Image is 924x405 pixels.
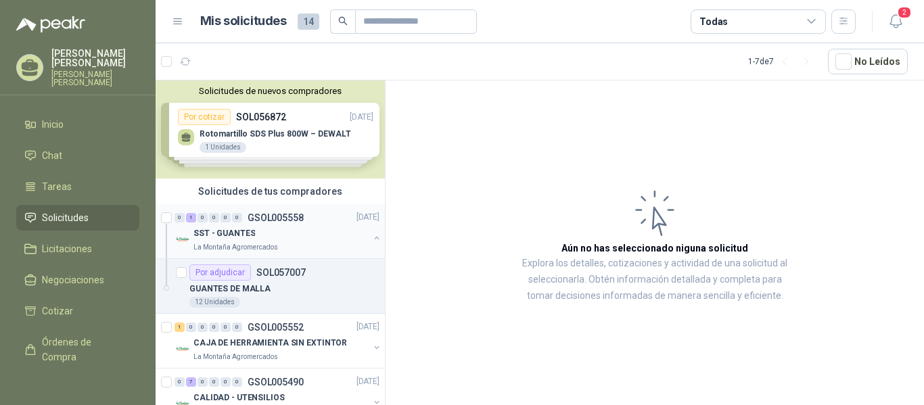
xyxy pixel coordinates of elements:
p: [DATE] [356,376,379,389]
div: 0 [209,323,219,332]
button: Solicitudes de nuevos compradores [161,86,379,96]
a: Inicio [16,112,139,137]
span: 2 [897,6,912,19]
div: 12 Unidades [189,297,240,308]
div: 0 [232,323,242,332]
div: Todas [699,14,728,29]
span: 14 [298,14,319,30]
span: Solicitudes [42,210,89,225]
div: 0 [175,377,185,387]
a: Chat [16,143,139,168]
div: 0 [198,377,208,387]
p: GUANTES DE MALLA [189,283,271,295]
div: 1 [186,213,196,222]
span: search [338,16,348,26]
span: Negociaciones [42,272,104,287]
a: Órdenes de Compra [16,329,139,370]
a: Negociaciones [16,267,139,293]
div: 0 [175,213,185,222]
p: CALIDAD - UTENSILIOS [193,392,285,405]
div: 0 [198,323,208,332]
p: [PERSON_NAME] [PERSON_NAME] [51,70,139,87]
div: 0 [221,213,231,222]
span: Chat [42,148,62,163]
p: SST - GUANTES [193,228,255,241]
p: SOL057007 [256,268,306,277]
p: CAJA DE HERRAMIENTA SIN EXTINTOR [193,337,347,350]
div: 0 [209,213,219,222]
a: Tareas [16,174,139,199]
div: 0 [221,323,231,332]
p: La Montaña Agromercados [193,242,278,253]
p: Explora los detalles, cotizaciones y actividad de una solicitud al seleccionarla. Obtén informaci... [521,256,789,304]
div: 0 [232,213,242,222]
div: 0 [198,213,208,222]
div: 7 [186,377,196,387]
div: 0 [232,377,242,387]
p: GSOL005558 [248,213,304,222]
div: 1 - 7 de 7 [748,51,817,72]
p: [DATE] [356,321,379,334]
div: Solicitudes de tus compradores [156,178,385,204]
img: Company Logo [175,341,191,357]
div: 1 [175,323,185,332]
a: 1 0 0 0 0 0 GSOL005552[DATE] Company LogoCAJA DE HERRAMIENTA SIN EXTINTORLa Montaña Agromercados [175,319,382,362]
div: Solicitudes de nuevos compradoresPor cotizarSOL056872[DATE] Rotomartillo SDS Plus 800W – DEWALT1 ... [156,80,385,178]
img: Logo peakr [16,16,85,32]
span: Inicio [42,117,64,132]
p: [PERSON_NAME] [PERSON_NAME] [51,49,139,68]
span: Cotizar [42,304,73,318]
span: Licitaciones [42,241,92,256]
div: 0 [221,377,231,387]
span: Órdenes de Compra [42,335,126,364]
a: Cotizar [16,298,139,324]
a: Solicitudes [16,205,139,231]
span: Tareas [42,179,72,194]
div: 0 [209,377,219,387]
p: [DATE] [356,212,379,224]
p: La Montaña Agromercados [193,352,278,362]
div: Por adjudicar [189,264,251,281]
p: GSOL005490 [248,377,304,387]
a: Licitaciones [16,236,139,262]
img: Company Logo [175,231,191,247]
h3: Aún no has seleccionado niguna solicitud [561,241,748,256]
a: Por adjudicarSOL057007GUANTES DE MALLA12 Unidades [156,259,385,314]
button: 2 [883,9,908,34]
h1: Mis solicitudes [200,11,287,31]
div: 0 [186,323,196,332]
button: No Leídos [828,49,908,74]
p: GSOL005552 [248,323,304,332]
a: 0 1 0 0 0 0 GSOL005558[DATE] Company LogoSST - GUANTESLa Montaña Agromercados [175,210,382,253]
